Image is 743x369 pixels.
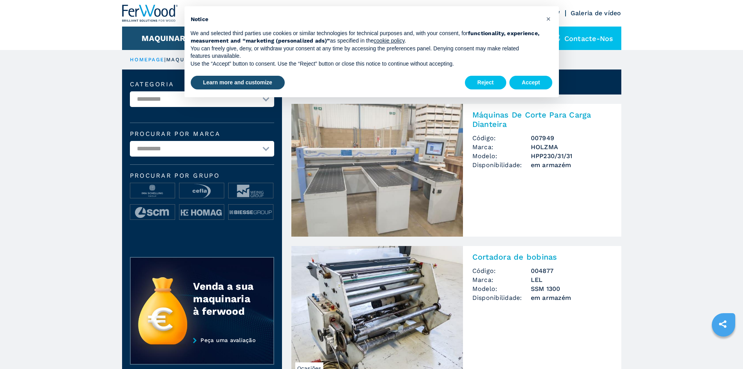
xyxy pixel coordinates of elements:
[472,284,531,293] span: Modelo:
[179,205,224,220] img: image
[166,56,207,63] p: maquinaria
[472,134,531,143] span: Código:
[531,143,612,152] h3: HOLZMA
[531,266,612,275] h3: 004877
[191,30,540,44] strong: functionality, experience, measurement and “marketing (personalized ads)”
[164,57,166,62] span: |
[546,14,551,23] span: ×
[130,205,175,220] img: image
[472,252,612,262] h2: Cortadora de bobinas
[571,9,621,17] a: Galeria de vídeo
[179,183,224,199] img: image
[472,143,531,152] span: Marca:
[191,60,540,68] p: Use the “Accept” button to consent. Use the “Reject” button or close this notice to continue with...
[472,110,612,129] h2: Máquinas De Corte Para Carga Dianteira
[472,275,531,284] span: Marca:
[191,16,540,23] h2: Notice
[130,131,274,137] label: Procurar por marca
[531,275,612,284] h3: LEL
[531,284,612,293] h3: SSM 1300
[472,160,531,169] span: Disponibilidade:
[291,104,621,237] a: Máquinas De Corte Para Carga Dianteira HOLZMA HPP230/31/31Máquinas De Corte Para Carga DianteiraC...
[465,76,506,90] button: Reject
[229,183,273,199] img: image
[191,45,540,60] p: You can freely give, deny, or withdraw your consent at any time by accessing the preferences pane...
[122,5,178,22] img: Ferwood
[545,27,621,50] div: Contacte-nos
[291,104,463,237] img: Máquinas De Corte Para Carga Dianteira HOLZMA HPP230/31/31
[191,76,285,90] button: Learn more and customize
[472,293,531,302] span: Disponibilidade:
[374,37,404,44] a: cookie policy
[472,266,531,275] span: Código:
[130,173,274,179] span: Procurar por grupo
[531,152,612,160] h3: HPP230/31/31
[130,81,274,87] label: categoria
[509,76,553,90] button: Accept
[531,293,612,302] span: em armazém
[130,183,175,199] img: image
[130,57,165,62] a: HOMEPAGE
[543,12,555,25] button: Close this notice
[193,280,258,317] div: Venda a sua maquinaria à ferwood
[710,334,737,363] iframe: Chat
[531,134,612,143] h3: 007949
[191,30,540,45] p: We and selected third parties use cookies or similar technologies for technical purposes and, wit...
[130,337,274,365] a: Peça uma avaliação
[713,314,732,334] a: sharethis
[531,160,612,169] span: em armazém
[229,205,273,220] img: image
[142,34,193,43] button: Maquinaria
[472,152,531,160] span: Modelo:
